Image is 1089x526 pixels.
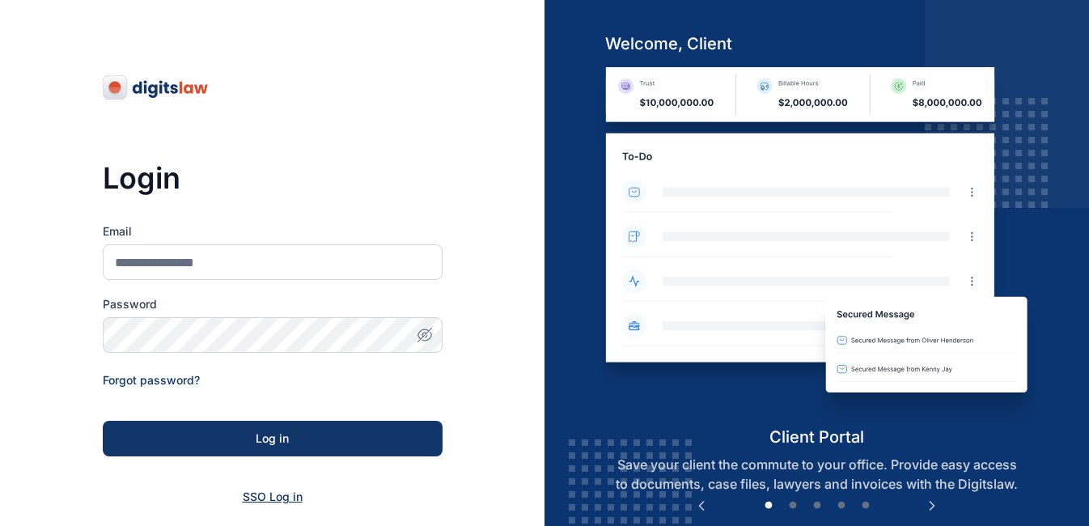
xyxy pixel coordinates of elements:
button: 5 [858,498,874,514]
button: Previous [693,498,710,514]
div: Log in [129,431,417,447]
img: client-portal [592,67,1041,426]
a: Forgot password? [103,373,200,387]
label: Email [103,223,443,240]
button: Next [924,498,940,514]
button: 4 [833,498,850,514]
label: Password [103,296,443,312]
button: 2 [785,498,801,514]
h3: Login [103,162,443,194]
h5: client portal [592,426,1041,448]
p: Save your client the commute to your office. Provide easy access to documents, case files, lawyer... [592,455,1041,494]
button: Log in [103,421,443,456]
button: 3 [809,498,825,514]
a: SSO Log in [243,490,303,503]
button: 1 [761,498,777,514]
img: digitslaw-logo [103,74,210,100]
h5: welcome, client [592,32,1041,55]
